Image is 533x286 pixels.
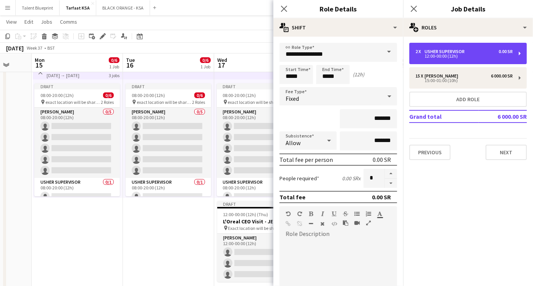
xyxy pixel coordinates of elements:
button: Ordered List [366,211,371,217]
span: 08:00-20:00 (12h) [132,92,165,98]
button: Increase [385,169,397,179]
app-job-card: Draft08:00-20:00 (12h)0/6 exact location will be shared later2 Roles[PERSON_NAME]0/508:00-20:00 (... [126,83,211,196]
span: 15 [34,61,45,69]
app-card-role: [PERSON_NAME]0/508:00-20:00 (12h) [34,108,120,178]
button: Underline [331,211,337,217]
app-card-role: [PERSON_NAME]0/508:00-20:00 (12h) [126,108,211,178]
span: 2 Roles [192,99,205,105]
button: Talent Blueprint [16,0,60,15]
div: 0.00 SR x [342,175,360,182]
button: Italic [320,211,325,217]
button: Add role [409,92,527,107]
span: Edit [24,18,33,25]
span: Tue [126,57,135,63]
span: Exact location will be shared later [228,225,286,231]
div: Total fee per person [279,156,333,163]
app-card-role: [PERSON_NAME]0/312:00-00:00 (12h) [217,234,303,282]
span: 0/6 [103,92,114,98]
div: 1 Job [200,64,210,69]
button: Decrease [385,179,397,188]
span: 2 Roles [101,99,114,105]
button: HTML Code [331,221,337,227]
span: 16 [125,61,135,69]
button: BLACK ORANGE - KSA [96,0,150,15]
button: Next [486,145,527,160]
span: Comms [60,18,77,25]
button: Horizontal Line [308,221,314,227]
button: Fullscreen [366,220,371,226]
button: Unordered List [354,211,360,217]
td: 6 000.00 SR [479,110,527,123]
span: Allow [286,139,300,147]
app-job-card: Draft08:00-20:00 (12h)0/6 exact location will be shared later2 Roles[PERSON_NAME]0/508:00-20:00 (... [217,83,302,196]
app-card-role: Usher Supervisor0/108:00-20:00 (12h) [217,178,302,204]
button: Text Color [377,211,383,217]
div: Roles [403,18,533,37]
app-job-card: Draft12:00-00:00 (12h) (Thu)0/3L'Oreal CEO Visit - JED Exact location will be shared later1 Role[... [217,201,303,282]
div: (12h) [353,71,364,78]
span: 0/6 [194,92,205,98]
span: exact location will be shared later [228,99,283,105]
span: 12:00-00:00 (12h) (Thu) [223,212,268,217]
div: [PERSON_NAME] [425,73,461,79]
div: 0.00 SR [499,49,513,54]
span: 08:00-20:00 (12h) [223,92,256,98]
span: Week 37 [25,45,44,51]
h3: Role Details [273,4,403,14]
span: 0/6 [200,57,211,63]
button: Bold [308,211,314,217]
span: 08:00-20:00 (12h) [40,92,74,98]
td: Grand total [409,110,479,123]
div: 6 000.00 SR [491,73,513,79]
button: Strikethrough [343,211,348,217]
span: 0/6 [109,57,120,63]
button: Previous [409,145,451,160]
span: exact location will be shared later [45,99,101,105]
span: Wed [217,57,227,63]
div: [DATE] [6,44,24,52]
span: Jobs [41,18,52,25]
span: Fixed [286,95,299,102]
div: Total fee [279,193,305,201]
h3: L'Oreal CEO Visit - JED [217,218,303,225]
div: 1 Job [109,64,119,69]
button: Paste as plain text [343,220,348,226]
div: 12:00-00:00 (12h) [415,54,513,58]
a: Comms [57,17,80,27]
div: 15 x [415,73,425,79]
div: 2 x [415,49,425,54]
button: Redo [297,211,302,217]
div: Draft [126,83,211,89]
div: [DATE] → [DATE] [47,73,90,78]
a: Jobs [38,17,55,27]
button: Tarfaat KSA [60,0,96,15]
div: Shift [273,18,403,37]
app-card-role: Usher Supervisor0/108:00-20:00 (12h) [126,178,211,204]
app-card-role: Usher Supervisor0/108:00-20:00 (12h) [34,178,120,204]
div: Draft [34,83,120,89]
div: BST [47,45,55,51]
a: Edit [21,17,36,27]
app-card-role: [PERSON_NAME]0/508:00-20:00 (12h) [217,108,302,178]
div: 0.00 SR [373,156,391,163]
button: Insert video [354,220,360,226]
a: View [3,17,20,27]
span: 17 [216,61,227,69]
div: 0.00 SR [372,193,391,201]
div: Draft [217,201,303,207]
span: View [6,18,17,25]
button: Undo [286,211,291,217]
app-job-card: Draft08:00-20:00 (12h)0/6 exact location will be shared later2 Roles[PERSON_NAME]0/508:00-20:00 (... [34,83,120,196]
span: exact location will be shared later [137,99,192,105]
span: Mon [35,57,45,63]
div: 3 jobs [109,72,120,78]
button: Clear Formatting [320,221,325,227]
div: Draft [217,83,302,89]
h3: Job Details [403,4,533,14]
div: Usher Supervisor [425,49,468,54]
label: People required [279,175,319,182]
